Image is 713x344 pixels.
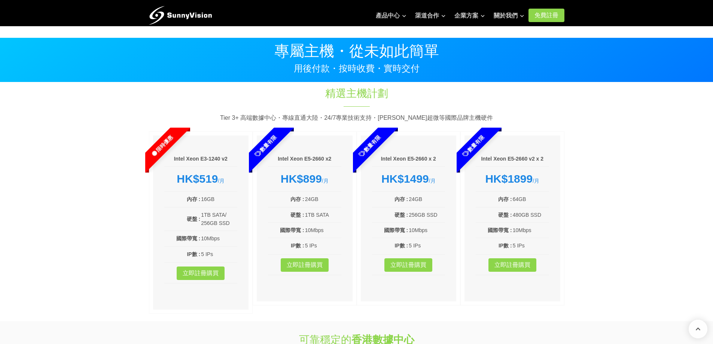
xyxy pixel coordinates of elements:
[408,210,445,219] td: 256GB SSD
[394,243,408,249] b: IP數 :
[305,195,341,204] td: 24GB
[305,241,341,250] td: 5 IPs
[177,267,225,280] a: 立即註冊購買
[394,196,408,202] b: 內存 :
[187,196,201,202] b: 內存 :
[149,64,564,73] p: 用後付款・按時收費・實時交付
[442,115,505,177] span: 數量有限
[512,241,549,250] td: 5 IPs
[305,210,341,219] td: 1TB SATA
[280,227,304,233] b: 國際帶寬 :
[372,172,445,186] div: /月
[177,173,218,185] strong: HK$519
[476,155,549,163] h6: Intel Xeon E5-2660 v2 x 2
[290,212,304,218] b: 硬盤 :
[176,235,201,241] b: 國際帶寬 :
[338,115,401,177] span: 數量有限
[488,227,512,233] b: 國際帶寬 :
[268,172,341,186] div: /月
[372,155,445,163] h6: Intel Xeon E5-2660 x 2
[164,172,238,186] div: /月
[415,8,445,23] a: 渠道合作
[305,226,341,235] td: 10Mbps
[376,8,406,23] a: 產品中心
[164,155,238,163] h6: Intel Xeon E3-1240 v2
[201,250,237,259] td: 5 IPs
[476,172,549,186] div: /月
[488,258,536,272] a: 立即註冊購買
[394,212,408,218] b: 硬盤 :
[232,86,481,101] h1: 精選主機計劃
[381,173,429,185] strong: HK$1499
[234,115,297,177] span: 數量有限
[201,210,237,228] td: 1TB SATA/ 256GB SSD
[498,196,512,202] b: 內存 :
[498,212,512,218] b: 硬盤 :
[149,113,564,123] p: Tier 3+ 高端數據中心・專線直通大陸・24/7專業技術支持・[PERSON_NAME]超微等國際品牌主機硬件
[408,241,445,250] td: 5 IPs
[281,258,329,272] a: 立即註冊購買
[281,173,322,185] strong: HK$899
[494,8,524,23] a: 關於我們
[290,196,304,202] b: 內存 :
[384,227,408,233] b: 國際帶寬 :
[512,226,549,235] td: 10Mbps
[149,43,564,58] p: 專屬主機・從未如此簡單
[201,234,237,243] td: 10Mbps
[408,195,445,204] td: 24GB
[268,155,341,163] h6: Intel Xeon E5-2660 x2
[187,251,200,257] b: IP數 :
[130,115,193,177] span: 限時優惠
[384,258,432,272] a: 立即註冊購買
[408,226,445,235] td: 10Mbps
[291,243,304,249] b: IP數 :
[201,195,237,204] td: 16GB
[512,210,549,219] td: 480GB SSD
[499,243,512,249] b: IP數 :
[528,9,564,22] a: 免費註冊
[454,8,485,23] a: 企業方案
[485,173,533,185] strong: HK$1899
[187,216,201,222] b: 硬盤 :
[512,195,549,204] td: 64GB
